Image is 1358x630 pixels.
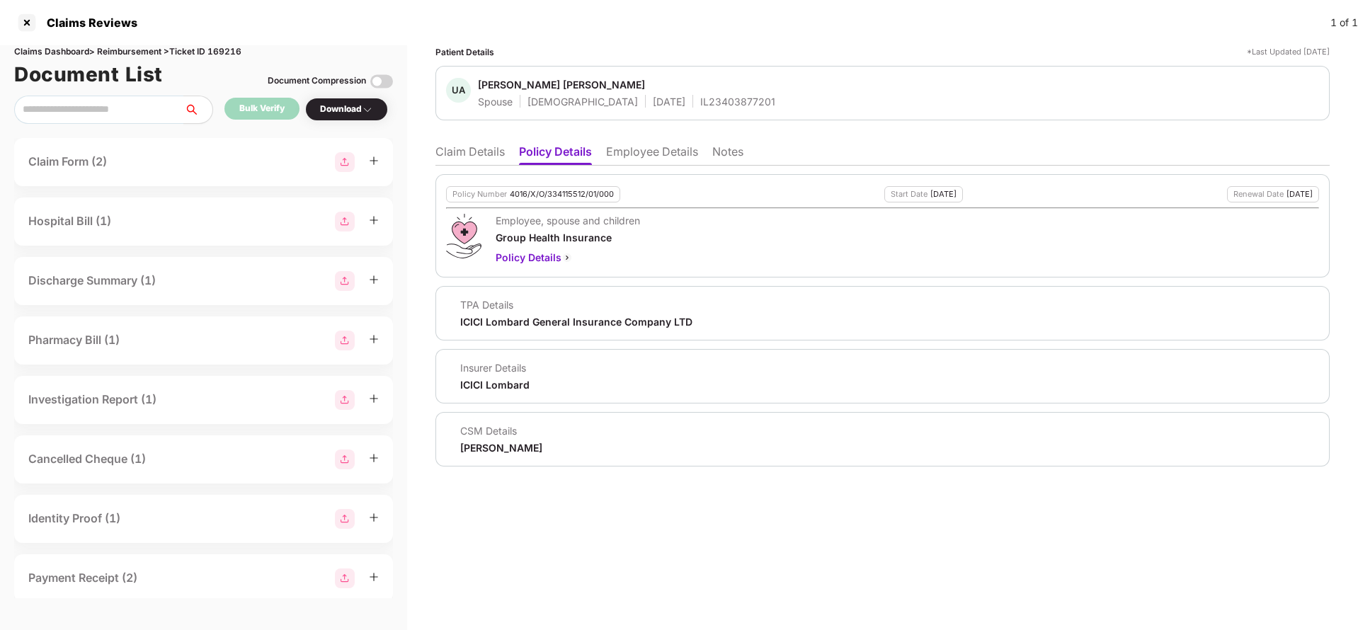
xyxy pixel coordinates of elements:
div: Identity Proof (1) [28,510,120,527]
div: Payment Receipt (2) [28,569,137,587]
div: Spouse [478,95,513,108]
div: TPA Details [460,298,692,311]
div: [DATE] [1286,190,1313,199]
img: svg+xml;base64,PHN2ZyBpZD0iR3JvdXBfMjg4MTMiIGRhdGEtbmFtZT0iR3JvdXAgMjg4MTMiIHhtbG5zPSJodHRwOi8vd3... [335,390,355,410]
img: svg+xml;base64,PHN2ZyBpZD0iQmFjay0yMHgyMCIgeG1sbnM9Imh0dHA6Ly93d3cudzMub3JnLzIwMDAvc3ZnIiB3aWR0aD... [561,252,573,263]
div: Group Health Insurance [496,231,640,244]
span: plus [369,453,379,463]
div: Discharge Summary (1) [28,272,156,290]
img: svg+xml;base64,PHN2ZyBpZD0iR3JvdXBfMjg4MTMiIGRhdGEtbmFtZT0iR3JvdXAgMjg4MTMiIHhtbG5zPSJodHRwOi8vd3... [335,449,355,469]
li: Policy Details [519,144,592,165]
img: svg+xml;base64,PHN2ZyBpZD0iR3JvdXBfMjg4MTMiIGRhdGEtbmFtZT0iR3JvdXAgMjg4MTMiIHhtbG5zPSJodHRwOi8vd3... [335,212,355,231]
button: search [183,96,213,124]
div: [PERSON_NAME] [PERSON_NAME] [478,78,645,91]
div: Employee, spouse and children [496,214,640,227]
img: svg+xml;base64,PHN2ZyBpZD0iR3JvdXBfMjg4MTMiIGRhdGEtbmFtZT0iR3JvdXAgMjg4MTMiIHhtbG5zPSJodHRwOi8vd3... [335,152,355,172]
img: svg+xml;base64,PHN2ZyBpZD0iRHJvcGRvd24tMzJ4MzIiIHhtbG5zPSJodHRwOi8vd3d3LnczLm9yZy8yMDAwL3N2ZyIgd2... [362,104,373,115]
li: Employee Details [606,144,698,165]
div: [DATE] [653,95,685,108]
li: Notes [712,144,743,165]
div: [DEMOGRAPHIC_DATA] [527,95,638,108]
img: svg+xml;base64,PHN2ZyBpZD0iR3JvdXBfMjg4MTMiIGRhdGEtbmFtZT0iR3JvdXAgMjg4MTMiIHhtbG5zPSJodHRwOi8vd3... [335,331,355,350]
div: Policy Details [496,250,640,265]
span: search [183,104,212,115]
div: 4016/X/O/334115512/01/000 [510,190,614,199]
div: ICICI Lombard [460,378,530,391]
div: Download [320,103,373,116]
div: [PERSON_NAME] [460,441,542,454]
img: svg+xml;base64,PHN2ZyBpZD0iR3JvdXBfMjg4MTMiIGRhdGEtbmFtZT0iR3JvdXAgMjg4MTMiIHhtbG5zPSJodHRwOi8vd3... [335,271,355,291]
div: Claims Reviews [38,16,137,30]
div: Policy Number [452,190,507,199]
span: plus [369,215,379,225]
h1: Document List [14,59,163,90]
div: IL23403877201 [700,95,775,108]
div: UA [446,78,471,103]
div: Claim Form (2) [28,153,107,171]
div: Start Date [891,190,928,199]
div: CSM Details [460,424,542,437]
img: svg+xml;base64,PHN2ZyBpZD0iVG9nZ2xlLTMyeDMyIiB4bWxucz0iaHR0cDovL3d3dy53My5vcmcvMjAwMC9zdmciIHdpZH... [370,70,393,93]
div: Patient Details [435,45,494,59]
div: *Last Updated [DATE] [1247,45,1330,59]
div: Hospital Bill (1) [28,212,111,230]
img: svg+xml;base64,PHN2ZyBpZD0iR3JvdXBfMjg4MTMiIGRhdGEtbmFtZT0iR3JvdXAgMjg4MTMiIHhtbG5zPSJodHRwOi8vd3... [335,509,355,529]
div: Insurer Details [460,361,530,374]
div: Renewal Date [1233,190,1284,199]
div: Claims Dashboard > Reimbursement > Ticket ID 169216 [14,45,393,59]
div: 1 of 1 [1330,15,1358,30]
span: plus [369,512,379,522]
img: svg+xml;base64,PHN2ZyB4bWxucz0iaHR0cDovL3d3dy53My5vcmcvMjAwMC9zdmciIHdpZHRoPSI0OS4zMiIgaGVpZ2h0PS... [446,214,481,258]
div: [DATE] [930,190,957,199]
div: Investigation Report (1) [28,391,156,408]
span: plus [369,156,379,166]
div: Cancelled Cheque (1) [28,450,146,468]
div: Document Compression [268,74,366,88]
div: Pharmacy Bill (1) [28,331,120,349]
div: Bulk Verify [239,102,285,115]
span: plus [369,334,379,344]
span: plus [369,572,379,582]
li: Claim Details [435,144,505,165]
div: ICICI Lombard General Insurance Company LTD [460,315,692,328]
img: svg+xml;base64,PHN2ZyBpZD0iR3JvdXBfMjg4MTMiIGRhdGEtbmFtZT0iR3JvdXAgMjg4MTMiIHhtbG5zPSJodHRwOi8vd3... [335,568,355,588]
span: plus [369,275,379,285]
span: plus [369,394,379,403]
